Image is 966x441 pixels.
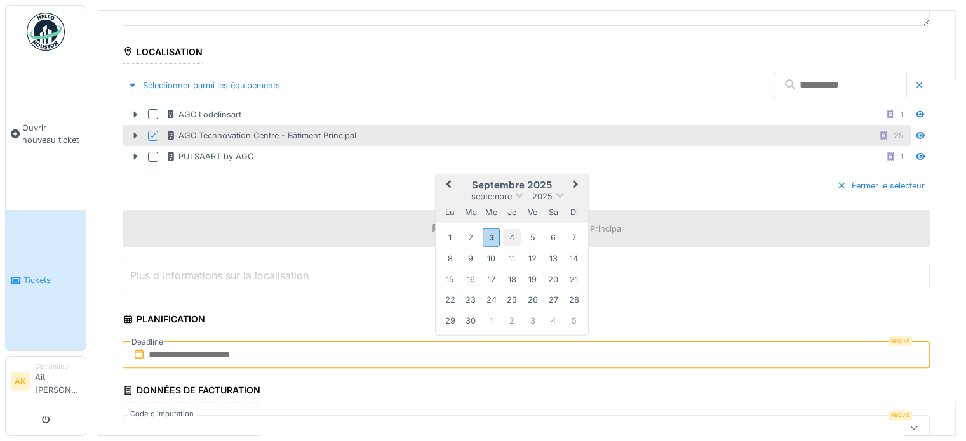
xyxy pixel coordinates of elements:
div: Choose vendredi 5 septembre 2025 [524,228,541,246]
a: Ouvrir nouveau ticket [6,58,86,210]
button: Previous Month [437,176,457,196]
div: Choose jeudi 2 octobre 2025 [503,312,520,329]
div: PULSAART by AGC [166,150,253,162]
div: 1 [901,150,904,162]
div: Choose samedi 27 septembre 2025 [544,291,561,308]
div: 25 [894,129,904,142]
div: Choose mardi 2 septembre 2025 [462,228,480,246]
div: Choose lundi 8 septembre 2025 [441,250,459,267]
div: Choose vendredi 19 septembre 2025 [524,270,541,287]
div: Choose dimanche 28 septembre 2025 [565,291,582,308]
div: Sélectionner parmi les équipements [123,77,285,94]
label: Deadline [130,335,164,349]
div: Choose dimanche 7 septembre 2025 [565,228,582,246]
div: Choose jeudi 25 septembre 2025 [503,291,520,308]
div: Données de facturation [123,381,260,402]
div: Choose mardi 30 septembre 2025 [462,312,480,329]
a: Tickets [6,210,86,350]
div: AGC Lodelinsart [166,109,241,121]
div: Choose lundi 15 septembre 2025 [441,270,459,287]
span: Ouvrir nouveau ticket [22,122,81,146]
div: mardi [462,203,480,220]
div: Choose mercredi 10 septembre 2025 [483,250,500,267]
li: Ait [PERSON_NAME] [35,362,81,401]
label: Code d'imputation [128,409,196,419]
div: Choose mardi 16 septembre 2025 [462,270,480,287]
div: Choose mercredi 24 septembre 2025 [483,291,500,308]
div: vendredi [524,203,541,220]
div: Choose lundi 1 septembre 2025 [441,228,459,246]
span: 2025 [532,192,553,201]
div: Choose jeudi 11 septembre 2025 [503,250,520,267]
div: jeudi [503,203,520,220]
div: mercredi [483,203,500,220]
div: Choose dimanche 14 septembre 2025 [565,250,582,267]
a: AK DemandeurAit [PERSON_NAME] [11,362,81,404]
div: Requis [889,336,912,346]
h2: septembre 2025 [436,180,588,191]
div: Choose lundi 22 septembre 2025 [441,291,459,308]
div: Choose mercredi 1 octobre 2025 [483,312,500,329]
div: Choose samedi 4 octobre 2025 [544,312,561,329]
div: Month septembre, 2025 [439,227,584,331]
div: Choose mercredi 3 septembre 2025 [483,228,500,246]
div: Choose mardi 9 septembre 2025 [462,250,480,267]
div: Choose samedi 13 septembre 2025 [544,250,561,267]
label: Plus d'informations sur la localisation [128,268,311,283]
div: Choose dimanche 21 septembre 2025 [565,270,582,287]
li: AK [11,372,30,391]
span: Tickets [23,274,81,286]
img: Badge_color-CXgf-gQk.svg [27,13,65,51]
div: Choose vendredi 26 septembre 2025 [524,291,541,308]
div: Choose mardi 23 septembre 2025 [462,291,480,308]
div: Choose jeudi 4 septembre 2025 [503,228,520,246]
div: Localisation [123,43,203,64]
div: Fermer le sélecteur [831,177,930,194]
div: Choose lundi 29 septembre 2025 [441,312,459,329]
div: Requis [889,410,912,420]
div: Demandeur [35,362,81,371]
span: septembre [471,192,512,201]
div: Choose vendredi 3 octobre 2025 [524,312,541,329]
div: Planification [123,310,205,331]
div: Choose mercredi 17 septembre 2025 [483,270,500,287]
div: Choose dimanche 5 octobre 2025 [565,312,582,329]
div: AGC Technovation Centre - Bâtiment Principal [166,129,356,142]
div: Choose jeudi 18 septembre 2025 [503,270,520,287]
div: lundi [441,203,459,220]
div: Choose samedi 6 septembre 2025 [544,228,561,246]
div: samedi [544,203,561,220]
div: dimanche [565,203,582,220]
div: Choose samedi 20 septembre 2025 [544,270,561,287]
button: Next Month [567,176,587,196]
div: 1 [901,109,904,121]
div: Choose vendredi 12 septembre 2025 [524,250,541,267]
